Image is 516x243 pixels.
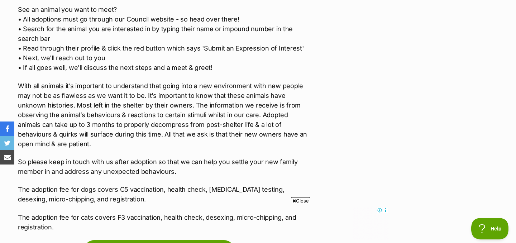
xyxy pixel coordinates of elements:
[471,218,509,239] iframe: Help Scout Beacon - Open
[18,157,307,176] p: So please keep in touch with us after adoption so that we can help you settle your new family mem...
[18,81,307,149] p: With all animals it’s important to understand that going into a new environment with new people m...
[18,185,307,204] p: The adoption fee for dogs covers C5 vaccination, health check, [MEDICAL_DATA] testing, desexing, ...
[291,197,310,204] span: Close
[18,213,307,232] p: The adoption fee for cats covers F3 vaccination, health check, desexing, micro-chipping, and regi...
[128,207,388,239] iframe: Advertisement
[18,5,307,72] p: See an animal you want to meet? • All adoptions must go through our Council website - so head ove...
